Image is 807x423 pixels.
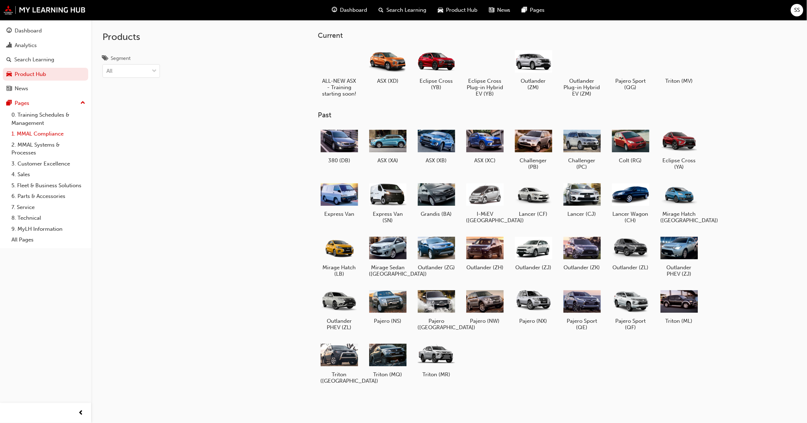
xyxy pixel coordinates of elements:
a: Outlander (ZJ) [512,232,555,274]
span: pages-icon [522,6,527,15]
h3: Current [318,31,723,40]
a: 2. MMAL Systems & Processes [9,139,88,158]
span: SS [795,6,800,14]
a: Outlander Plug-in Hybrid EV (ZM) [561,45,603,100]
span: pages-icon [6,100,12,107]
a: Pajero (NX) [512,286,555,327]
a: Lancer (CF) [512,179,555,220]
a: Outlander (ZL) [609,232,652,274]
h5: Eclipse Cross (YA) [661,157,698,170]
a: Outlander PHEV (ZL) [318,286,361,333]
a: 3. Customer Excellence [9,158,88,169]
h5: 380 (DB) [321,157,358,164]
h5: Express Van (SN) [369,211,407,224]
a: 8. Technical [9,213,88,224]
a: Pajero Sport (QE) [561,286,603,333]
a: Triton (MV) [658,45,701,87]
a: mmal [4,5,86,15]
div: All [106,67,112,75]
h5: Express Van [321,211,358,217]
h5: Pajero (NW) [466,318,504,324]
a: Pajero (NW) [463,286,506,327]
a: 7. Service [9,202,88,213]
a: news-iconNews [483,3,516,17]
span: car-icon [6,71,12,78]
a: Lancer Wagon (CH) [609,179,652,226]
h2: Products [102,31,160,43]
a: Triton (MR) [415,339,458,381]
h5: Pajero (NS) [369,318,407,324]
button: SS [791,4,803,16]
h5: Grandis (BA) [418,211,455,217]
h5: Pajero Sport (QE) [563,318,601,331]
a: ALL-NEW ASX - Training starting soon! [318,45,361,100]
a: Grandis (BA) [415,179,458,220]
a: Pajero Sport (QG) [609,45,652,93]
h5: Challenger (PB) [515,157,552,170]
h5: Mirage Hatch (LB) [321,264,358,277]
a: Mirage Sedan ([GEOGRAPHIC_DATA]) [366,232,409,280]
h5: ASX (XD) [369,78,407,84]
h5: Outlander PHEV (ZL) [321,318,358,331]
a: ASX (XC) [463,125,506,167]
span: guage-icon [6,28,12,34]
a: Pajero (NS) [366,286,409,327]
h5: ASX (XB) [418,157,455,164]
a: Pajero ([GEOGRAPHIC_DATA]) [415,286,458,333]
h3: Past [318,111,723,119]
h5: Triton (MR) [418,371,455,378]
button: Pages [3,97,88,110]
h5: Mirage Sedan ([GEOGRAPHIC_DATA]) [369,264,407,277]
div: Analytics [15,41,37,50]
h5: Pajero (NX) [515,318,552,324]
h5: Eclipse Cross Plug-in Hybrid EV (YB) [466,78,504,97]
h5: Outlander (ZM) [515,78,552,91]
a: Analytics [3,39,88,52]
span: news-icon [6,86,12,92]
a: Express Van (SN) [366,179,409,226]
a: 6. Parts & Accessories [9,191,88,202]
a: Pajero Sport (QF) [609,286,652,333]
h5: Outlander (ZG) [418,264,455,271]
span: guage-icon [332,6,337,15]
span: prev-icon [79,409,84,418]
a: Colt (RG) [609,125,652,167]
div: Search Learning [14,56,54,64]
h5: Outlander (ZJ) [515,264,552,271]
span: search-icon [379,6,384,15]
span: Search Learning [386,6,426,14]
h5: Colt (RG) [612,157,650,164]
a: ASX (XA) [366,125,409,167]
a: 380 (DB) [318,125,361,167]
span: news-icon [489,6,494,15]
a: News [3,82,88,95]
span: Dashboard [340,6,367,14]
a: Outlander (ZG) [415,232,458,274]
a: pages-iconPages [516,3,551,17]
a: ASX (XD) [366,45,409,87]
a: Mirage Hatch ([GEOGRAPHIC_DATA]) [658,179,701,226]
a: Outlander (ZM) [512,45,555,93]
h5: Outlander Plug-in Hybrid EV (ZM) [563,78,601,97]
h5: Pajero Sport (QG) [612,78,650,91]
h5: Outlander (ZL) [612,264,650,271]
a: Challenger (PC) [561,125,603,173]
a: Outlander (ZH) [463,232,506,274]
a: Challenger (PB) [512,125,555,173]
span: chart-icon [6,42,12,49]
h5: I-MiEV ([GEOGRAPHIC_DATA]) [466,211,504,224]
a: Triton (MQ) [366,339,409,381]
h5: Outlander PHEV (ZJ) [661,264,698,277]
h5: Lancer (CF) [515,211,552,217]
a: Eclipse Cross (YB) [415,45,458,93]
h5: ASX (XC) [466,157,504,164]
a: Outlander (ZK) [561,232,603,274]
h5: Triton (MQ) [369,371,407,378]
span: Product Hub [446,6,477,14]
h5: Pajero ([GEOGRAPHIC_DATA]) [418,318,455,331]
a: car-iconProduct Hub [432,3,483,17]
h5: Pajero Sport (QF) [612,318,650,331]
span: car-icon [438,6,443,15]
h5: Outlander (ZK) [563,264,601,271]
h5: Eclipse Cross (YB) [418,78,455,91]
